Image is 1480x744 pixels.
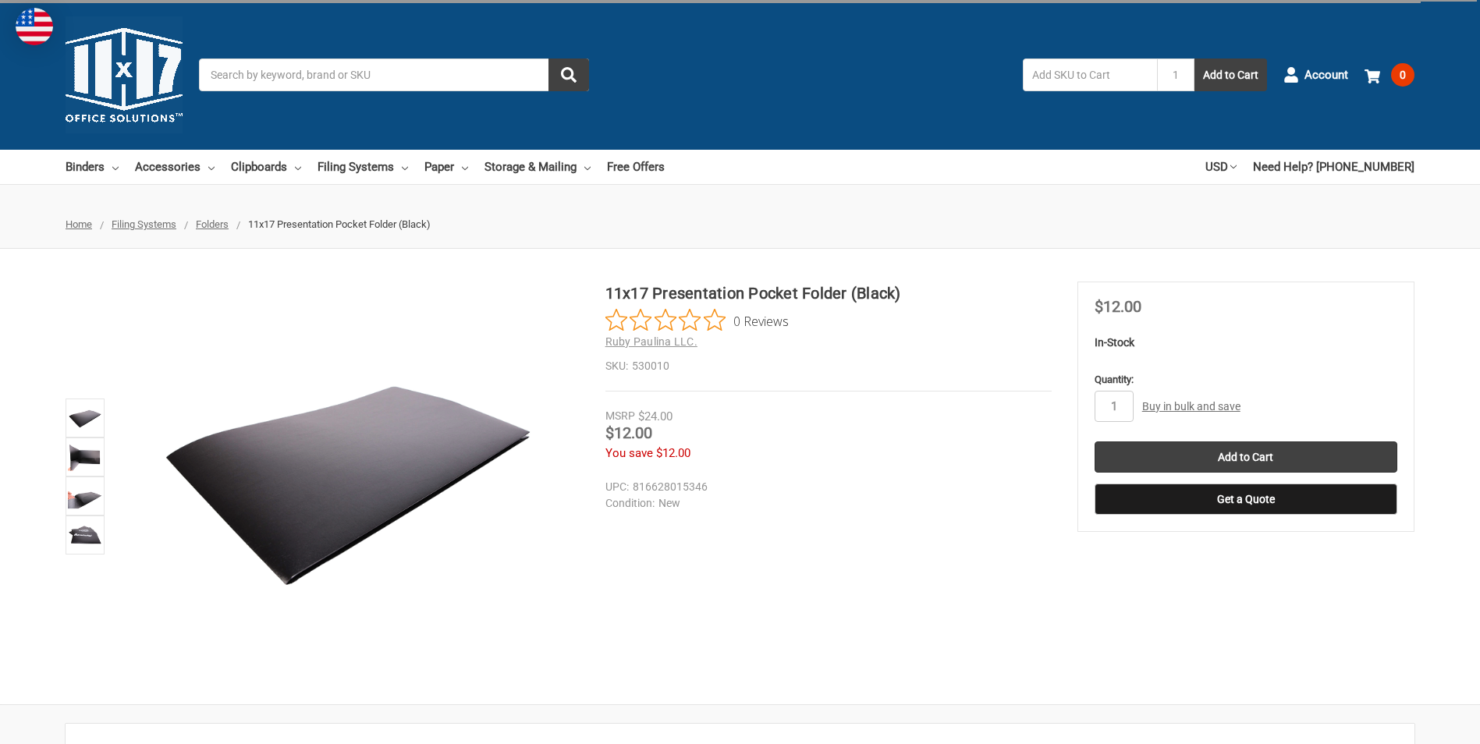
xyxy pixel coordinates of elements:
[1095,441,1397,473] input: Add to Cart
[605,479,1045,495] dd: 816628015346
[318,150,408,184] a: Filing Systems
[68,479,102,513] img: 11x17 2 pocket folder holds 11" x 17" documents and drawings
[135,150,215,184] a: Accessories
[1095,372,1397,388] label: Quantity:
[1365,55,1414,95] a: 0
[605,479,629,495] dt: UPC:
[196,218,229,230] a: Folders
[424,150,468,184] a: Paper
[153,282,543,671] img: 11x17 Presentation Pocket Folder (Black)
[605,282,1052,305] h1: 11x17 Presentation Pocket Folder (Black)
[605,446,653,460] span: You save
[1205,150,1237,184] a: USD
[199,58,589,91] input: Search by keyword, brand or SKU
[68,440,102,474] img: 11x17 Presentation Pocket Folder (Black)
[1095,484,1397,515] button: Get a Quote
[68,401,102,435] img: 11x17 Presentation Pocket Folder (Black)
[605,309,789,332] button: Rated 0 out of 5 stars from 0 reviews. Jump to reviews.
[638,409,673,423] span: $24.00
[605,358,1052,374] dd: 530010
[1095,335,1397,351] p: In-Stock
[1142,400,1240,413] a: Buy in bulk and save
[1283,55,1348,95] a: Account
[607,150,665,184] a: Free Offers
[605,423,652,442] span: $12.00
[1023,58,1157,91] input: Add SKU to Cart
[248,218,431,230] span: 11x17 Presentation Pocket Folder (Black)
[16,8,53,45] img: duty and tax information for United States
[66,218,92,230] a: Home
[1304,66,1348,84] span: Account
[112,218,176,230] a: Filing Systems
[605,358,628,374] dt: SKU:
[733,309,789,332] span: 0 Reviews
[1391,63,1414,87] span: 0
[605,495,1045,512] dd: New
[605,495,655,512] dt: Condition:
[1253,150,1414,184] a: Need Help? [PHONE_NUMBER]
[1194,58,1267,91] button: Add to Cart
[231,150,301,184] a: Clipboards
[656,446,690,460] span: $12.00
[484,150,591,184] a: Storage & Mailing
[68,518,102,552] img: 11x17 Presentation Pocket Folder (Black)
[1095,297,1141,316] span: $12.00
[605,408,635,424] div: MSRP
[66,150,119,184] a: Binders
[66,16,183,133] img: 11x17.com
[605,335,697,348] a: Ruby Paulina LLC.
